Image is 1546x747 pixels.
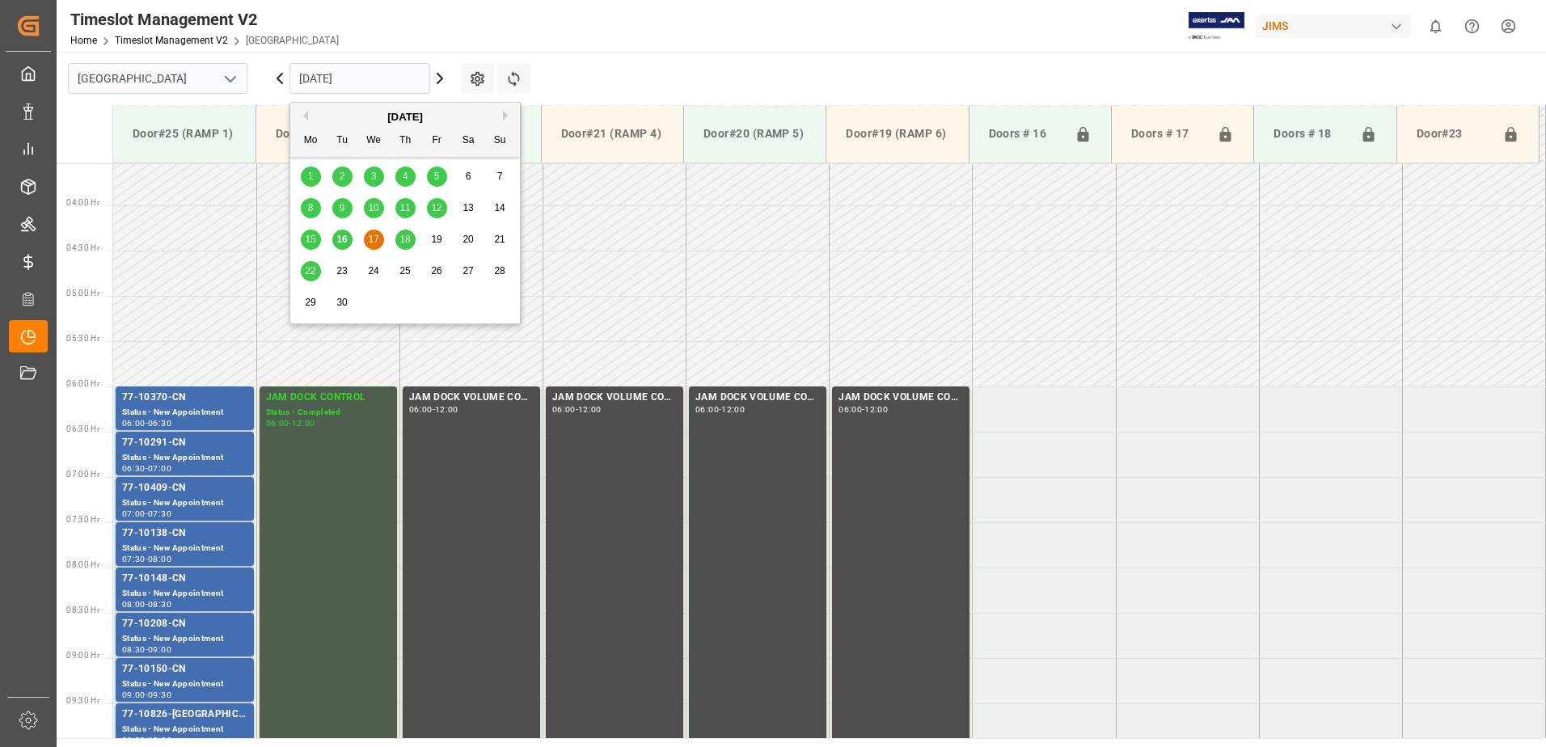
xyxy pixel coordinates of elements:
div: Choose Tuesday, September 2nd, 2025 [332,167,353,187]
div: - [862,406,864,413]
span: 30 [336,297,347,308]
button: show 0 new notifications [1417,8,1454,44]
span: 04:00 Hr [66,198,99,207]
div: Choose Sunday, September 21st, 2025 [490,230,510,250]
div: Choose Friday, September 12th, 2025 [427,198,447,218]
div: JAM DOCK VOLUME CONTROL [838,390,963,406]
span: 2 [340,171,345,182]
div: Choose Monday, September 29th, 2025 [301,293,321,313]
div: month 2025-09 [295,161,516,319]
div: Choose Saturday, September 6th, 2025 [458,167,479,187]
div: Choose Saturday, September 27th, 2025 [458,261,479,281]
div: 12:00 [435,406,458,413]
div: Choose Sunday, September 14th, 2025 [490,198,510,218]
div: Choose Wednesday, September 24th, 2025 [364,261,384,281]
div: 07:30 [148,510,171,517]
div: Choose Saturday, September 13th, 2025 [458,198,479,218]
span: 5 [434,171,440,182]
span: 8 [308,202,314,213]
div: 08:00 [122,601,146,608]
div: Door#19 (RAMP 6) [839,119,955,149]
div: 77-10208-CN [122,616,247,632]
div: - [719,406,721,413]
div: Doors # 18 [1267,119,1353,150]
span: 10 [368,202,378,213]
div: 77-10409-CN [122,480,247,496]
div: We [364,131,384,151]
div: Status - Completed [266,406,391,420]
input: DD.MM.YYYY [289,63,430,94]
div: 08:30 [148,601,171,608]
span: 20 [463,234,473,245]
div: Status - New Appointment [122,587,247,601]
div: - [146,510,148,517]
input: Type to search/select [68,63,247,94]
div: - [146,555,148,563]
div: - [146,420,148,427]
div: Choose Sunday, September 7th, 2025 [490,167,510,187]
div: Door#20 (RAMP 5) [697,119,813,149]
span: 08:30 Hr [66,606,99,614]
div: Choose Monday, September 1st, 2025 [301,167,321,187]
div: Choose Friday, September 19th, 2025 [427,230,447,250]
div: Status - New Appointment [122,542,247,555]
div: 06:00 [266,420,289,427]
span: 09:00 Hr [66,651,99,660]
div: JAM DOCK VOLUME CONTROL [552,390,677,406]
div: 06:30 [122,465,146,472]
span: 05:00 Hr [66,289,99,298]
div: - [146,736,148,744]
div: Choose Monday, September 15th, 2025 [301,230,321,250]
span: 17 [368,234,378,245]
a: Timeslot Management V2 [115,35,228,46]
div: Choose Sunday, September 28th, 2025 [490,261,510,281]
a: Home [70,35,97,46]
span: 19 [431,234,441,245]
div: Choose Wednesday, September 3rd, 2025 [364,167,384,187]
button: Previous Month [298,111,308,120]
span: 08:00 Hr [66,560,99,569]
div: - [289,420,291,427]
div: Choose Wednesday, September 10th, 2025 [364,198,384,218]
div: Choose Tuesday, September 30th, 2025 [332,293,353,313]
span: 22 [305,265,315,276]
div: Choose Friday, September 26th, 2025 [427,261,447,281]
span: 28 [494,265,505,276]
div: 06:30 [148,420,171,427]
div: 77-10826-[GEOGRAPHIC_DATA] [122,707,247,723]
span: 6 [466,171,471,182]
div: 06:00 [409,406,433,413]
div: Tu [332,131,353,151]
div: 77-10148-CN [122,571,247,587]
div: Door#24 (RAMP 2) [269,119,385,149]
span: 06:00 Hr [66,379,99,388]
div: 12:00 [864,406,888,413]
div: Choose Monday, September 22nd, 2025 [301,261,321,281]
div: Choose Tuesday, September 16th, 2025 [332,230,353,250]
div: 06:00 [552,406,576,413]
div: Status - New Appointment [122,677,247,691]
div: - [433,406,435,413]
div: 06:00 [838,406,862,413]
div: Fr [427,131,447,151]
span: 3 [371,171,377,182]
div: Choose Tuesday, September 9th, 2025 [332,198,353,218]
div: Choose Thursday, September 18th, 2025 [395,230,416,250]
div: Choose Wednesday, September 17th, 2025 [364,230,384,250]
div: 77-10138-CN [122,525,247,542]
div: Status - New Appointment [122,451,247,465]
span: 21 [494,234,505,245]
div: Doors # 17 [1125,119,1210,150]
div: - [146,691,148,698]
span: 25 [399,265,410,276]
span: 24 [368,265,378,276]
div: Th [395,131,416,151]
span: 18 [399,234,410,245]
div: Choose Friday, September 5th, 2025 [427,167,447,187]
div: - [146,465,148,472]
span: 15 [305,234,315,245]
span: 16 [336,234,347,245]
span: 06:30 Hr [66,424,99,433]
div: Sa [458,131,479,151]
div: Choose Monday, September 8th, 2025 [301,198,321,218]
